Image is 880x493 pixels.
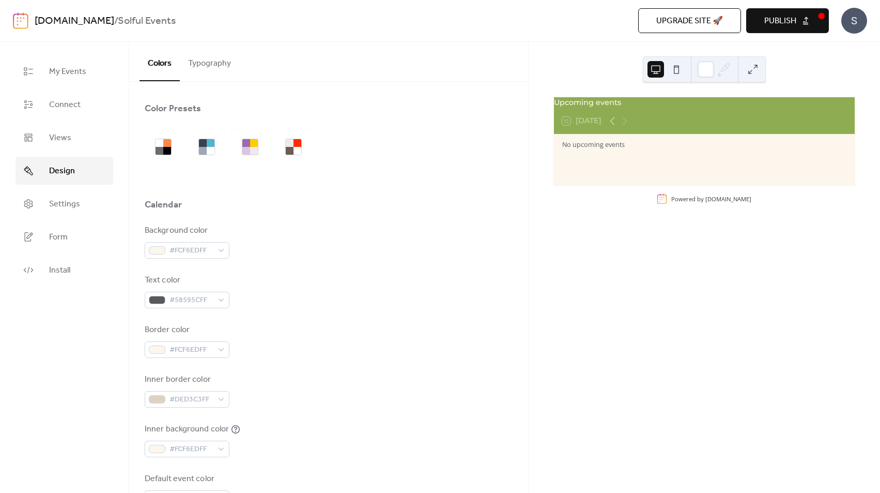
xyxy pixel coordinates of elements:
[169,394,213,406] span: #DED3C3FF
[145,274,227,287] div: Text color
[705,195,751,203] a: [DOMAIN_NAME]
[180,42,239,80] button: Typography
[145,473,227,485] div: Default event color
[16,256,113,284] a: Install
[169,294,213,307] span: #58595CFF
[145,102,201,115] div: Color Presets
[16,91,113,118] a: Connect
[49,231,68,244] span: Form
[16,57,113,85] a: My Events
[140,42,180,81] button: Colors
[656,15,723,27] span: Upgrade site 🚀
[145,199,182,211] div: Calendar
[13,12,28,29] img: logo
[49,198,80,211] span: Settings
[118,11,176,31] b: Solful Events
[16,157,113,185] a: Design
[764,15,796,27] span: Publish
[114,11,118,31] b: /
[49,99,81,111] span: Connect
[671,195,751,203] div: Powered by
[554,97,855,109] div: Upcoming events
[49,66,86,78] span: My Events
[16,190,113,218] a: Settings
[145,225,227,237] div: Background color
[16,124,113,152] a: Views
[145,423,229,436] div: Inner background color
[169,245,213,257] span: #FCF6EDFF
[145,324,227,336] div: Border color
[145,374,227,386] div: Inner border color
[16,223,113,251] a: Form
[49,132,71,144] span: Views
[49,165,75,177] span: Design
[746,8,829,33] button: Publish
[562,140,846,149] div: No upcoming events
[35,11,114,31] a: [DOMAIN_NAME]
[638,8,741,33] button: Upgrade site 🚀
[169,344,213,356] span: #FCF6EDFF
[841,8,867,34] div: S
[169,443,213,456] span: #FCF6EDFF
[49,264,70,277] span: Install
